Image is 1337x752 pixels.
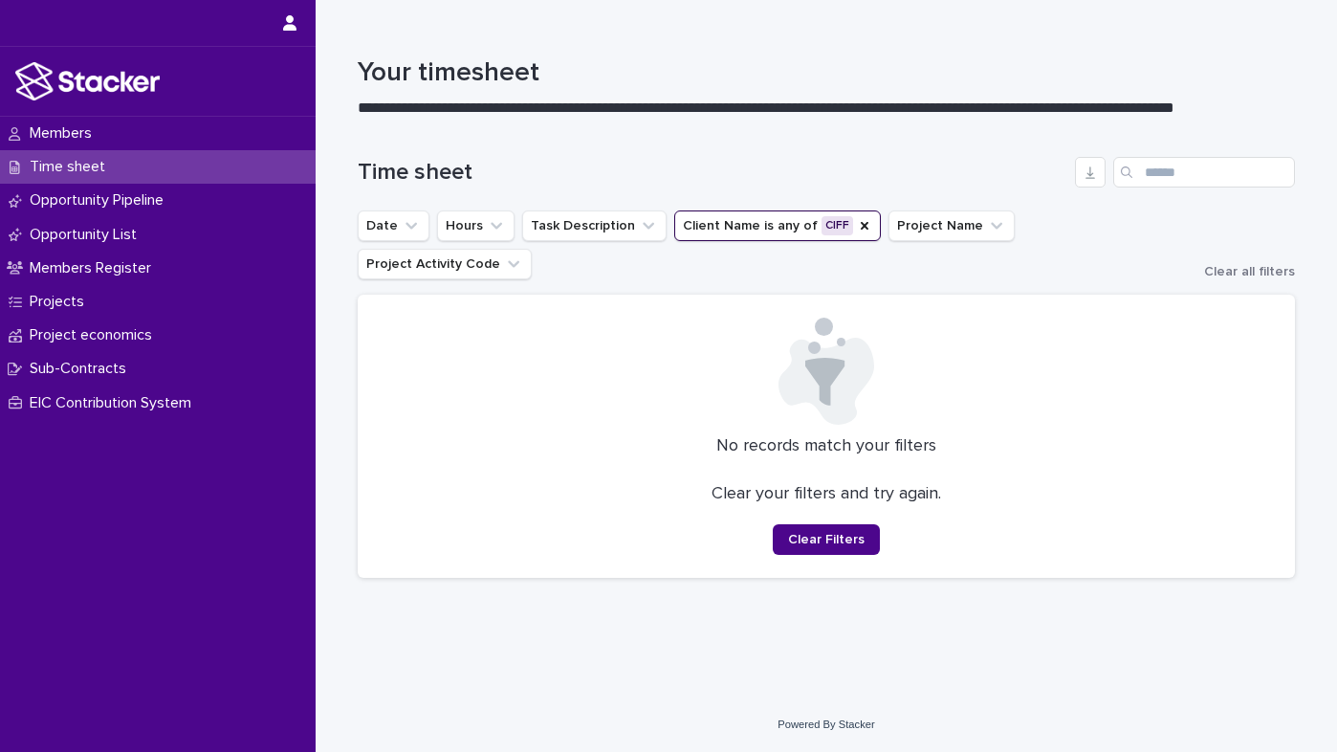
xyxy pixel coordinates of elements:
p: Projects [22,293,99,311]
h1: Time sheet [358,159,1067,187]
p: Project economics [22,326,167,344]
button: Task Description [522,210,667,241]
span: Clear Filters [788,533,865,546]
button: Date [358,210,429,241]
input: Search [1113,157,1295,188]
h1: Your timesheet [358,57,1295,90]
p: EIC Contribution System [22,394,207,412]
p: Members Register [22,259,166,277]
span: Clear all filters [1204,265,1295,278]
p: Time sheet [22,158,121,176]
p: Opportunity Pipeline [22,191,179,210]
button: Client Name [674,210,881,241]
button: Hours [437,210,515,241]
img: stacker-logo-white.png [15,62,160,100]
button: Project Activity Code [358,249,532,279]
p: Clear your filters and try again. [712,484,941,505]
button: Clear all filters [1189,265,1295,278]
button: Clear Filters [773,524,880,555]
p: No records match your filters [381,436,1272,457]
button: Project Name [888,210,1015,241]
p: Sub-Contracts [22,360,142,378]
a: Powered By Stacker [778,719,874,730]
p: Opportunity List [22,226,152,244]
p: Members [22,124,107,143]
